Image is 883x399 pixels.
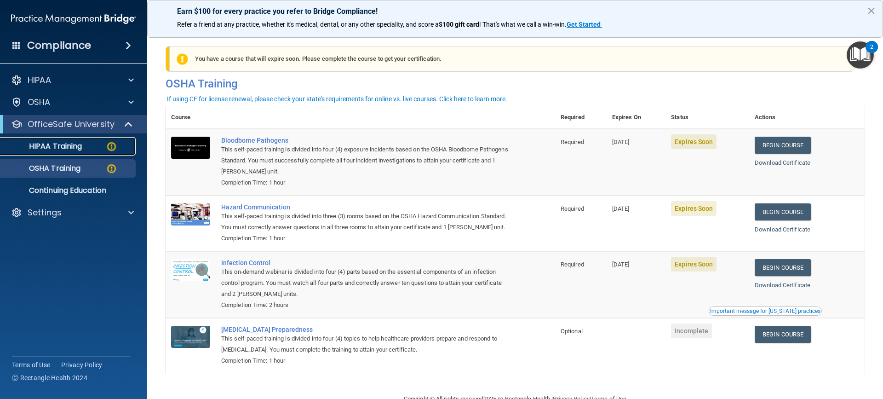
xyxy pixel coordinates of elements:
[177,21,439,28] span: Refer a friend at any practice, whether it's medical, dental, or any other speciality, and score a
[221,144,509,177] div: This self-paced training is divided into four (4) exposure incidents based on the OSHA Bloodborne...
[755,137,811,154] a: Begin Course
[439,21,479,28] strong: $100 gift card
[166,106,216,129] th: Course
[12,360,50,370] a: Terms of Use
[11,10,136,28] img: PMB logo
[612,139,630,145] span: [DATE]
[6,142,82,151] p: HIPAA Training
[221,333,509,355] div: This self-paced training is divided into four (4) topics to help healthcare providers prepare and...
[6,164,80,173] p: OSHA Training
[11,75,134,86] a: HIPAA
[755,203,811,220] a: Begin Course
[61,360,103,370] a: Privacy Policy
[867,3,876,18] button: Close
[28,75,51,86] p: HIPAA
[6,186,132,195] p: Continuing Education
[221,137,509,144] a: Bloodborne Pathogens
[166,77,865,90] h4: OSHA Training
[710,308,820,314] div: Important message for [US_STATE] practices
[671,134,717,149] span: Expires Soon
[671,324,712,338] span: Incomplete
[555,106,607,129] th: Required
[28,207,62,218] p: Settings
[11,207,134,218] a: Settings
[167,96,507,102] div: If using CE for license renewal, please check your state's requirements for online vs. live cours...
[561,205,584,212] span: Required
[12,373,87,382] span: Ⓒ Rectangle Health 2024
[166,94,509,104] button: If using CE for license renewal, please check your state's requirements for online vs. live cours...
[567,21,601,28] strong: Get Started
[755,259,811,276] a: Begin Course
[28,119,115,130] p: OfficeSafe University
[106,141,117,152] img: warning-circle.0cc9ac19.png
[221,203,509,211] a: Hazard Communication
[665,106,749,129] th: Status
[106,163,117,174] img: warning-circle.0cc9ac19.png
[221,300,509,311] div: Completion Time: 2 hours
[671,201,717,216] span: Expires Soon
[11,97,134,108] a: OSHA
[755,282,810,289] a: Download Certificate
[221,259,509,266] a: Infection Control
[755,226,810,233] a: Download Certificate
[749,106,865,129] th: Actions
[177,7,853,16] p: Earn $100 for every practice you refer to Bridge Compliance!
[28,97,51,108] p: OSHA
[607,106,665,129] th: Expires On
[567,21,602,28] a: Get Started
[755,159,810,166] a: Download Certificate
[169,46,854,72] div: You have a course that will expire soon. Please complete the course to get your certification.
[612,205,630,212] span: [DATE]
[709,306,822,316] button: Read this if you are a dental practitioner in the state of CA
[612,261,630,268] span: [DATE]
[479,21,567,28] span: ! That's what we call a win-win.
[870,47,873,59] div: 2
[27,39,91,52] h4: Compliance
[221,355,509,366] div: Completion Time: 1 hour
[561,328,583,335] span: Optional
[221,211,509,233] div: This self-paced training is divided into three (3) rooms based on the OSHA Hazard Communication S...
[724,334,872,370] iframe: Drift Widget Chat Controller
[755,326,811,343] a: Begin Course
[177,53,188,65] img: exclamation-circle-solid-warning.7ed2984d.png
[561,261,584,268] span: Required
[671,257,717,272] span: Expires Soon
[221,233,509,244] div: Completion Time: 1 hour
[561,139,584,145] span: Required
[221,326,509,333] a: [MEDICAL_DATA] Preparedness
[221,177,509,188] div: Completion Time: 1 hour
[221,266,509,300] div: This on-demand webinar is divided into four (4) parts based on the essential components of an inf...
[847,41,874,69] button: Open Resource Center, 2 new notifications
[11,119,133,130] a: OfficeSafe University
